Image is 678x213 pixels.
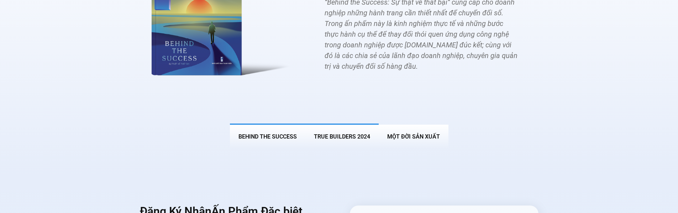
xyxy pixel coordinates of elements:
[387,133,440,140] span: MỘT ĐỜI SẢN XUẤT
[238,133,297,140] span: BEHIND THE SUCCESS
[314,133,370,140] span: True Builders 2024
